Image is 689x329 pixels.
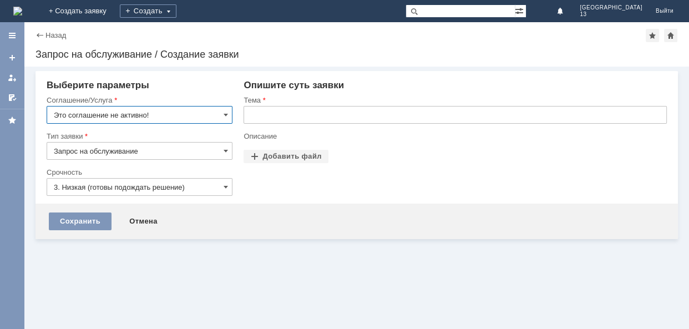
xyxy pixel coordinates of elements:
[646,29,659,42] div: Добавить в избранное
[13,7,22,16] img: logo
[580,4,642,11] span: [GEOGRAPHIC_DATA]
[47,97,230,104] div: Соглашение/Услуга
[244,80,344,90] span: Опишите суть заявки
[3,69,21,87] a: Мои заявки
[244,97,665,104] div: Тема
[580,11,642,18] span: 13
[120,4,176,18] div: Создать
[47,80,149,90] span: Выберите параметры
[244,133,665,140] div: Описание
[45,31,66,39] a: Назад
[47,133,230,140] div: Тип заявки
[3,89,21,107] a: Мои согласования
[47,169,230,176] div: Срочность
[13,7,22,16] a: Перейти на домашнюю страницу
[515,5,526,16] span: Расширенный поиск
[36,49,678,60] div: Запрос на обслуживание / Создание заявки
[3,49,21,67] a: Создать заявку
[664,29,677,42] div: Сделать домашней страницей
